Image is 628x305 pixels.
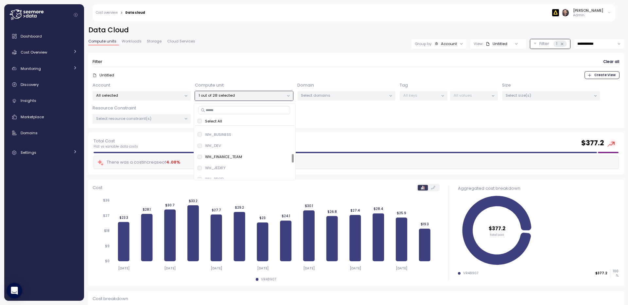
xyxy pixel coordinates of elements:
p: 1 [556,40,557,47]
div: Aggregated cost breakdown [458,185,619,192]
tspan: $26.8 [327,210,337,214]
a: Cost Overview [7,46,81,59]
p: Select size(s) [506,93,591,98]
tspan: $377.2 [489,225,505,232]
tspan: $29.2 [235,205,244,210]
h2: $ 377.2 [581,138,604,148]
button: Collapse navigation [72,12,80,17]
span: Workloads [122,40,142,43]
p: View: [474,41,483,46]
tspan: [DATE] [164,266,176,270]
a: Discovery [7,78,81,91]
tspan: $23 [259,216,266,220]
p: WH_FINANCE_TEAM [205,154,242,159]
p: 100 % [610,269,618,278]
p: Admin [573,13,603,18]
tspan: $30.1 [305,204,313,208]
tspan: $27.7 [211,208,221,212]
p: Select resource constraint(s) [96,116,182,121]
tspan: [DATE] [257,266,268,270]
tspan: $25.9 [397,211,406,215]
p: Resource Constraint [93,105,136,111]
tspan: $9 [105,244,110,248]
p: $377.2 [595,271,607,276]
p: Select domains [301,93,386,98]
span: Monitoring [21,66,41,71]
tspan: [DATE] [303,266,315,270]
span: Marketplace [21,114,44,120]
button: Create View [584,71,619,79]
div: VR48907 [463,271,478,276]
span: Insights [21,98,36,103]
img: ACg8ocI2dL-zei04f8QMW842o_HSSPOvX6ScuLi9DAmwXc53VPYQOcs=s96-c [562,9,569,16]
a: Marketplace [7,110,81,123]
p: All keys [403,93,438,98]
tspan: $28.1 [143,207,151,212]
p: Untitled [99,72,114,78]
span: Cost Overview [21,50,47,55]
tspan: $19.3 [421,222,429,226]
tspan: [DATE] [211,266,222,270]
p: Group by: [415,41,432,46]
button: Clear all [603,57,619,67]
a: Dashboard [7,30,81,43]
div: Open Intercom Messenger [7,283,22,298]
span: Dashboard [21,34,42,39]
button: Filter1 [530,39,570,49]
a: Settings [7,146,81,159]
p: Cost breakdown [93,296,619,302]
h2: Data Cloud [88,25,624,35]
p: Filter [539,40,549,47]
tspan: $28.4 [373,207,383,211]
div: > [120,11,123,15]
span: Compute units [88,40,116,43]
p: WH_BUSINESS [205,132,231,137]
tspan: $33.2 [189,199,198,203]
span: Cloud Services [167,40,195,43]
tspan: $18 [104,229,110,233]
p: Account [93,82,110,88]
tspan: [DATE] [396,266,407,270]
img: 6628aa71fabf670d87b811be.PNG [552,9,559,16]
span: Clear all [603,57,619,66]
a: Domains [7,126,81,139]
div: Untitled [486,41,507,46]
div: Account [441,41,457,46]
tspan: $36 [103,199,110,203]
p: Total Cost [94,138,138,144]
p: Cost [93,185,102,191]
p: Flat vs variable data costs [94,144,138,149]
a: Cost overview [96,11,118,14]
span: Settings [21,150,36,155]
tspan: $24.1 [281,214,290,218]
tspan: $27.4 [350,208,360,213]
p: All selected [96,93,182,98]
div: VR48907 [261,277,276,282]
span: Domains [21,130,38,136]
tspan: $30.7 [165,203,175,207]
span: Create View [594,72,616,79]
p: Tag [400,82,408,88]
div: Data cloud [125,11,145,14]
p: Compute unit [195,82,224,88]
div: 4.08 % [166,159,180,166]
div: There was a cost increase of [97,159,180,166]
p: WH_DEV [205,143,221,148]
p: Domain [297,82,314,88]
a: Insights [7,94,81,107]
tspan: [DATE] [118,266,130,270]
p: WH_JEDIFY [205,165,226,170]
span: Storage [147,40,162,43]
p: 1 out of 28 selected [199,93,284,98]
div: [PERSON_NAME] [573,8,603,13]
p: Filter [93,58,102,65]
p: Select All [205,119,222,124]
span: Discovery [21,82,39,87]
p: All values [454,93,489,98]
tspan: $27 [103,214,110,218]
tspan: $23.3 [119,216,128,220]
a: Monitoring [7,62,81,75]
tspan: Total cost [490,233,504,237]
tspan: [DATE] [350,266,361,270]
